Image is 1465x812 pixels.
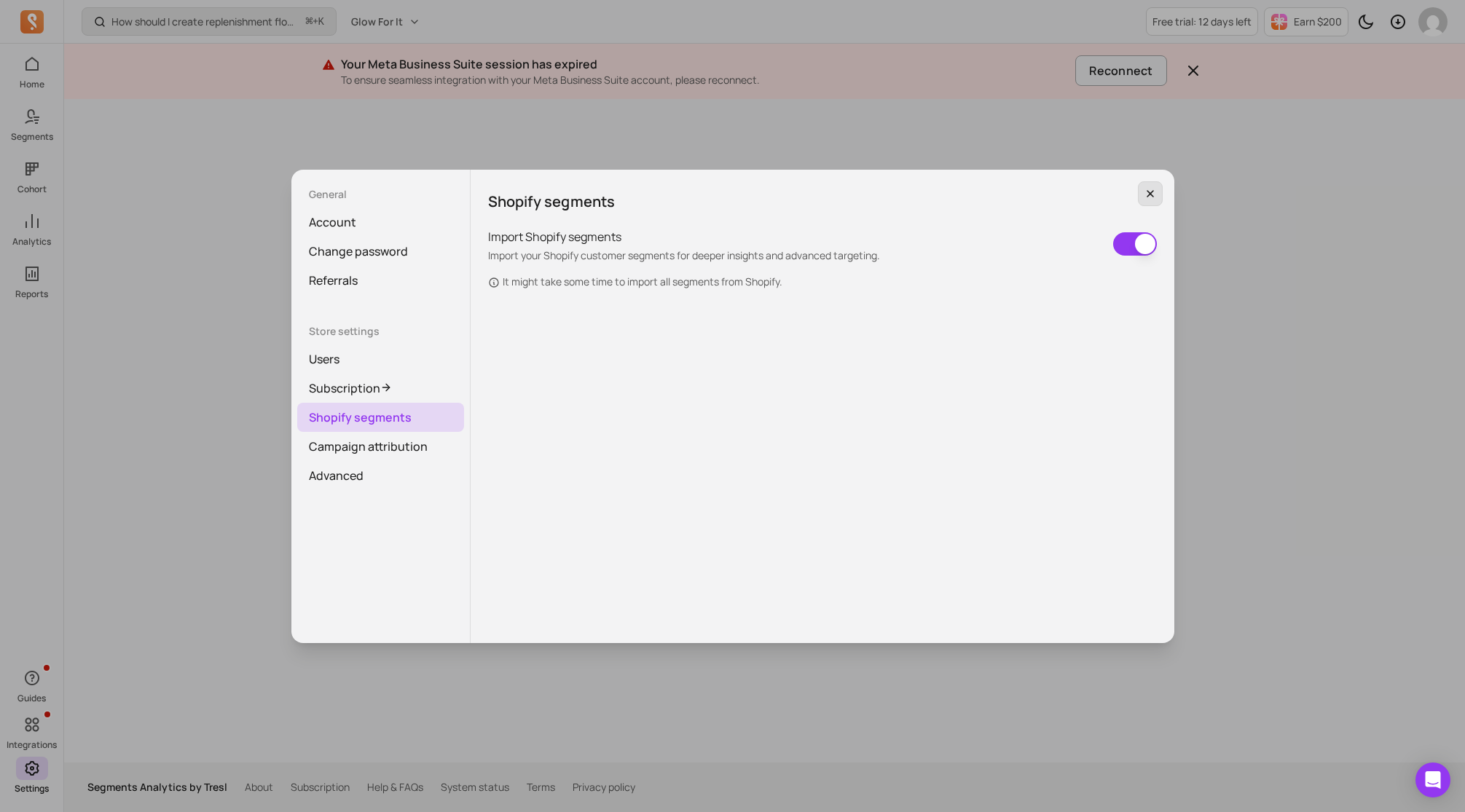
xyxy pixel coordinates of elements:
p: It might take some time to import all segments from Shopify. [488,275,1157,289]
a: Shopify segments [297,403,464,432]
p: Store settings [297,324,464,339]
p: Import your Shopify customer segments for deeper insights and advanced targeting. [488,248,880,263]
a: Users [297,344,464,374]
p: Import Shopify segments [488,228,880,245]
a: Account [297,208,464,237]
a: Change password [297,237,464,266]
a: Advanced [297,461,464,490]
a: Subscription [297,374,464,403]
a: Campaign attribution [297,432,464,461]
a: Referrals [297,266,464,295]
p: General [297,187,464,202]
h1: Shopify segments [488,187,1157,216]
div: Open Intercom Messenger [1415,762,1450,797]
